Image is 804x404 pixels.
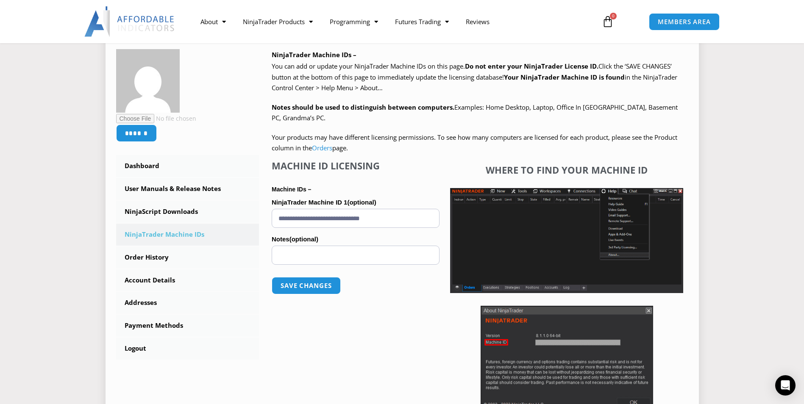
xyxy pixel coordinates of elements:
a: NinjaTrader Machine IDs [116,224,259,246]
a: Programming [321,12,387,31]
span: (optional) [289,235,318,243]
a: About [192,12,234,31]
a: User Manuals & Release Notes [116,178,259,200]
strong: Your NinjaTrader Machine ID is found [504,73,625,81]
h4: Machine ID Licensing [272,160,440,171]
a: Payment Methods [116,315,259,337]
a: Logout [116,338,259,360]
a: Addresses [116,292,259,314]
a: Account Details [116,269,259,291]
a: Orders [312,144,332,152]
span: Click the ‘SAVE CHANGES’ button at the bottom of this page to immediately update the licensing da... [272,62,677,92]
label: NinjaTrader Machine ID 1 [272,196,440,209]
label: Notes [272,233,440,246]
a: NinjaTrader Products [234,12,321,31]
a: Order History [116,246,259,268]
a: MEMBERS AREA [649,13,720,30]
img: LogoAI | Affordable Indicators – NinjaTrader [84,6,175,37]
a: 0 [589,9,626,34]
a: NinjaScript Downloads [116,201,259,223]
b: Do not enter your NinjaTrader License ID. [465,62,598,70]
nav: Menu [192,12,592,31]
h4: Where to find your Machine ID [450,164,683,175]
button: Save changes [272,277,341,294]
a: Reviews [457,12,498,31]
img: e5192441c2761600e34f8ea9ad3b31b7029d973855a90b409afd7e571beef629 [116,49,180,113]
img: Screenshot 2025-01-17 1155544 | Affordable Indicators – NinjaTrader [450,188,683,293]
div: Open Intercom Messenger [775,375,796,396]
span: You can add or update your NinjaTrader Machine IDs on this page. [272,62,465,70]
span: Your products may have different licensing permissions. To see how many computers are licensed fo... [272,133,677,152]
span: Examples: Home Desktop, Laptop, Office In [GEOGRAPHIC_DATA], Basement PC, Grandma’s PC. [272,103,678,122]
nav: Account pages [116,155,259,360]
span: 0 [610,13,617,19]
strong: Machine IDs – [272,186,311,193]
strong: Notes should be used to distinguish between computers. [272,103,454,111]
span: MEMBERS AREA [658,19,711,25]
a: Futures Trading [387,12,457,31]
b: NinjaTrader Machine IDs – [272,50,356,59]
span: (optional) [347,199,376,206]
a: Dashboard [116,155,259,177]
